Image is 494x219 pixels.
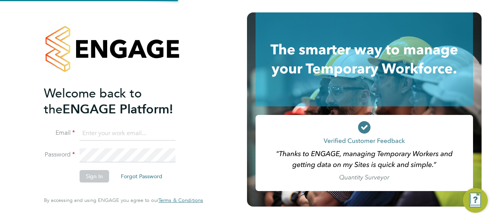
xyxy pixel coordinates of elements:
button: Sign In [80,170,109,182]
span: Welcome back to the [44,86,142,117]
h2: ENGAGE Platform! [44,85,195,117]
button: Engage Resource Center [463,188,488,213]
button: Forgot Password [115,170,169,182]
a: Terms & Conditions [158,197,203,203]
span: By accessing and using ENGAGE you agree to our [44,197,203,203]
label: Password [44,151,75,159]
input: Enter your work email... [80,127,176,141]
label: Email [44,129,75,137]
